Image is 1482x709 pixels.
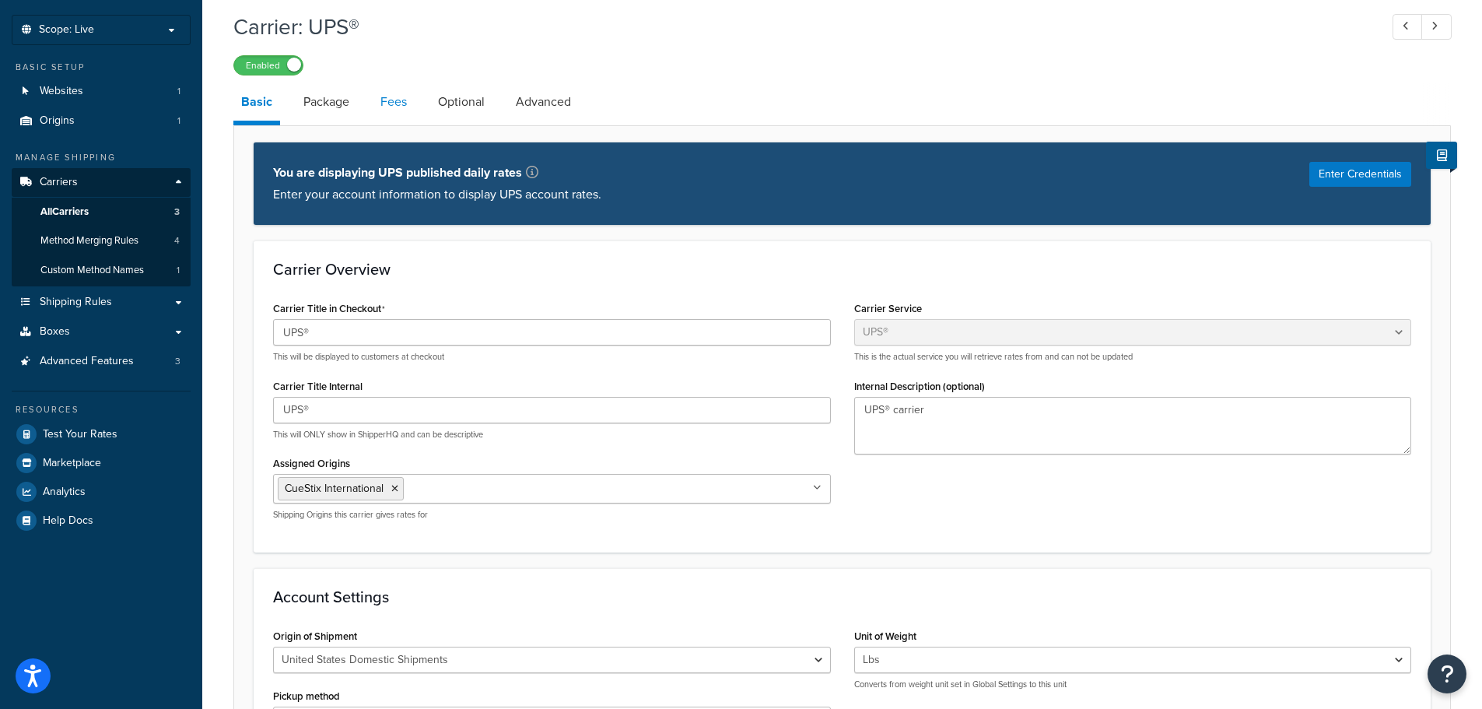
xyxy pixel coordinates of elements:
label: Pickup method [273,690,340,702]
span: Origins [40,114,75,128]
li: Advanced Features [12,347,191,376]
label: Carrier Service [854,303,922,314]
p: This will ONLY show in ShipperHQ and can be descriptive [273,429,831,440]
label: Enabled [234,56,303,75]
span: Method Merging Rules [40,234,138,247]
div: Resources [12,403,191,416]
p: This is the actual service you will retrieve rates from and can not be updated [854,351,1412,363]
a: Carriers [12,168,191,197]
label: Carrier Title Internal [273,381,363,392]
a: Next Record [1421,14,1452,40]
a: Boxes [12,318,191,346]
span: Marketplace [43,457,101,470]
span: Carriers [40,176,78,189]
span: CueStix International [285,480,384,497]
a: Method Merging Rules4 [12,226,191,255]
a: Package [296,83,357,121]
label: Origin of Shipment [273,630,357,642]
li: Custom Method Names [12,256,191,285]
h1: Carrier: UPS® [233,12,1364,42]
label: Unit of Weight [854,630,916,642]
a: Test Your Rates [12,420,191,448]
span: 1 [177,264,180,277]
span: Shipping Rules [40,296,112,309]
p: Shipping Origins this carrier gives rates for [273,509,831,521]
label: Carrier Title in Checkout [273,303,385,315]
a: Origins1 [12,107,191,135]
button: Enter Credentials [1309,162,1411,187]
label: Internal Description (optional) [854,381,985,392]
li: Websites [12,77,191,106]
a: Advanced Features3 [12,347,191,376]
span: 1 [177,114,180,128]
textarea: UPS® carrier [854,397,1412,455]
span: Boxes [40,325,70,339]
a: Basic [233,83,280,125]
span: Analytics [43,486,86,499]
span: Scope: Live [39,23,94,37]
p: You are displaying UPS published daily rates [273,162,601,184]
a: Optional [430,83,492,121]
span: Advanced Features [40,355,134,368]
a: Custom Method Names1 [12,256,191,285]
a: Analytics [12,478,191,506]
li: Method Merging Rules [12,226,191,255]
li: Origins [12,107,191,135]
span: Test Your Rates [43,428,117,441]
label: Assigned Origins [273,458,350,469]
span: Help Docs [43,514,93,528]
span: All Carriers [40,205,89,219]
a: Websites1 [12,77,191,106]
div: Basic Setup [12,61,191,74]
span: Websites [40,85,83,98]
a: Marketplace [12,449,191,477]
button: Show Help Docs [1426,142,1457,169]
p: This will be displayed to customers at checkout [273,351,831,363]
h3: Carrier Overview [273,261,1411,278]
li: Carriers [12,168,191,286]
span: Custom Method Names [40,264,144,277]
h3: Account Settings [273,588,1411,605]
div: Manage Shipping [12,151,191,164]
a: Help Docs [12,507,191,535]
span: 3 [175,355,180,368]
a: Previous Record [1393,14,1423,40]
a: Advanced [508,83,579,121]
p: Enter your account information to display UPS account rates. [273,184,601,205]
a: Fees [373,83,415,121]
a: Shipping Rules [12,288,191,317]
button: Open Resource Center [1428,655,1466,693]
p: Converts from weight unit set in Global Settings to this unit [854,679,1412,690]
span: 4 [174,234,180,247]
a: AllCarriers3 [12,198,191,226]
span: 3 [174,205,180,219]
span: 1 [177,85,180,98]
